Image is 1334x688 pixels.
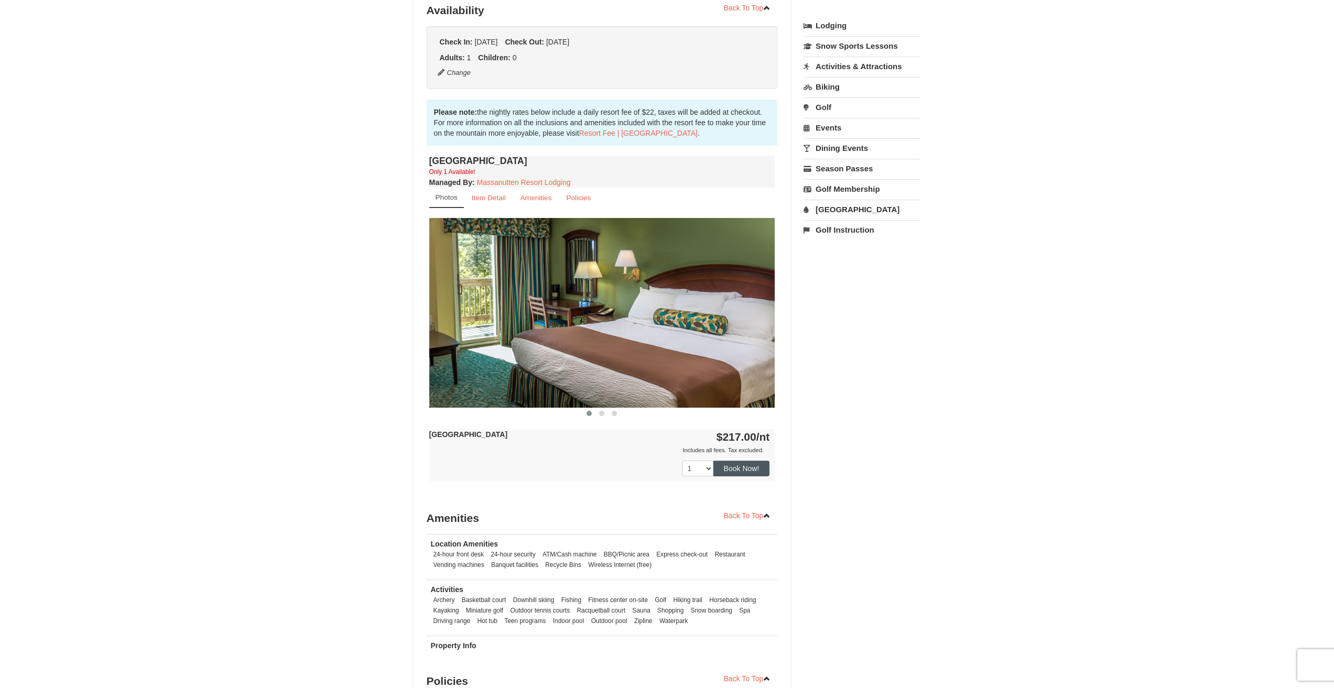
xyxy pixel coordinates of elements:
li: Basketball court [459,595,509,605]
li: Sauna [630,605,653,616]
span: [DATE] [474,38,497,46]
li: Miniature golf [463,605,506,616]
li: Downhill skiing [511,595,557,605]
h4: [GEOGRAPHIC_DATA] [429,156,775,166]
span: 0 [513,53,517,62]
a: Massanutten Resort Lodging [477,178,571,187]
a: Biking [804,77,920,96]
a: Back To Top [717,508,778,523]
strong: Activities [431,585,463,594]
div: the nightly rates below include a daily resort fee of $22, taxes will be added at checkout. For m... [427,100,778,146]
li: 24-hour security [488,549,538,560]
li: Waterpark [657,616,690,626]
strong: Property Info [431,641,476,650]
li: Indoor pool [550,616,587,626]
small: Only 1 Available! [429,168,475,176]
li: Kayaking [431,605,462,616]
span: 1 [467,53,471,62]
li: Teen programs [502,616,548,626]
li: Racquetball court [574,605,628,616]
li: Outdoor tennis courts [507,605,572,616]
li: ATM/Cash machine [540,549,600,560]
a: [GEOGRAPHIC_DATA] [804,200,920,219]
li: Vending machines [431,560,487,570]
li: Spa [736,605,753,616]
strong: : [429,178,475,187]
li: Express check-out [654,549,710,560]
li: Snow boarding [688,605,735,616]
li: Driving range [431,616,473,626]
li: Banquet facilities [489,560,541,570]
img: 18876286-36-6bbdb14b.jpg [429,218,775,407]
strong: $217.00 [717,431,770,443]
li: Restaurant [712,549,747,560]
a: Policies [559,188,598,208]
li: Fishing [559,595,584,605]
a: Lodging [804,16,920,35]
span: /nt [756,431,770,443]
li: BBQ/Picnic area [601,549,652,560]
small: Item Detail [472,194,506,202]
strong: Adults: [440,53,465,62]
strong: Location Amenities [431,540,498,548]
strong: Please note: [434,108,477,116]
a: Back To Top [717,671,778,686]
a: Events [804,118,920,137]
a: Activities & Attractions [804,57,920,76]
a: Golf Membership [804,179,920,199]
a: Resort Fee | [GEOGRAPHIC_DATA] [579,129,698,137]
a: Item Detail [465,188,513,208]
h3: Amenities [427,508,778,529]
span: Managed By [429,178,472,187]
small: Photos [436,193,458,201]
span: [DATE] [546,38,569,46]
a: Season Passes [804,159,920,178]
li: Horseback riding [707,595,758,605]
li: Outdoor pool [589,616,630,626]
a: Dining Events [804,138,920,158]
strong: Children: [478,53,510,62]
a: Snow Sports Lessons [804,36,920,56]
button: Book Now! [713,461,770,476]
a: Golf [804,97,920,117]
li: Wireless Internet (free) [585,560,654,570]
strong: Check In: [440,38,473,46]
li: Shopping [655,605,686,616]
a: Amenities [514,188,559,208]
small: Amenities [520,194,552,202]
li: Recycle Bins [543,560,584,570]
div: Includes all fees. Tax excluded. [429,445,770,455]
a: Golf Instruction [804,220,920,239]
li: Golf [652,595,669,605]
li: Zipline [632,616,655,626]
a: Photos [429,188,464,208]
li: Hot tub [475,616,500,626]
li: Hiking trail [670,595,705,605]
small: Policies [566,194,591,202]
strong: [GEOGRAPHIC_DATA] [429,430,508,439]
strong: Check Out: [505,38,544,46]
li: Archery [431,595,458,605]
button: Change [437,67,472,79]
li: Fitness center on-site [585,595,650,605]
li: 24-hour front desk [431,549,487,560]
